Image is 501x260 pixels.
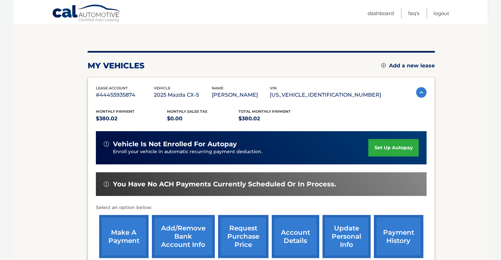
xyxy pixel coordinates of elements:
[381,62,435,69] a: Add a new lease
[52,4,121,23] a: Cal Automotive
[433,8,449,19] a: Logout
[374,215,423,258] a: payment history
[408,8,419,19] a: FAQ's
[96,90,154,100] p: #44455935874
[212,90,270,100] p: [PERSON_NAME]
[154,86,170,90] span: vehicle
[381,63,386,68] img: add.svg
[96,86,128,90] span: lease account
[368,139,418,156] a: set up autopay
[96,109,134,114] span: Monthly Payment
[96,114,167,123] p: $380.02
[238,109,291,114] span: Total Monthly Payment
[238,114,310,123] p: $380.02
[88,61,145,71] h2: my vehicles
[113,140,237,148] span: vehicle is not enrolled for autopay
[152,215,215,258] a: Add/Remove bank account info
[270,86,277,90] span: vin
[113,148,369,155] p: Enroll your vehicle in automatic recurring payment deduction.
[368,8,394,19] a: Dashboard
[104,181,109,187] img: alert-white.svg
[167,114,238,123] p: $0.00
[272,215,319,258] a: account details
[322,215,371,258] a: update personal info
[99,215,149,258] a: make a payment
[96,204,427,212] p: Select an option below:
[167,109,208,114] span: Monthly sales Tax
[416,87,427,98] img: accordion-active.svg
[218,215,268,258] a: request purchase price
[154,90,212,100] p: 2025 Mazda CX-5
[270,90,381,100] p: [US_VEHICLE_IDENTIFICATION_NUMBER]
[113,180,336,188] span: You have no ACH payments currently scheduled or in process.
[212,86,223,90] span: name
[104,141,109,147] img: alert-white.svg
